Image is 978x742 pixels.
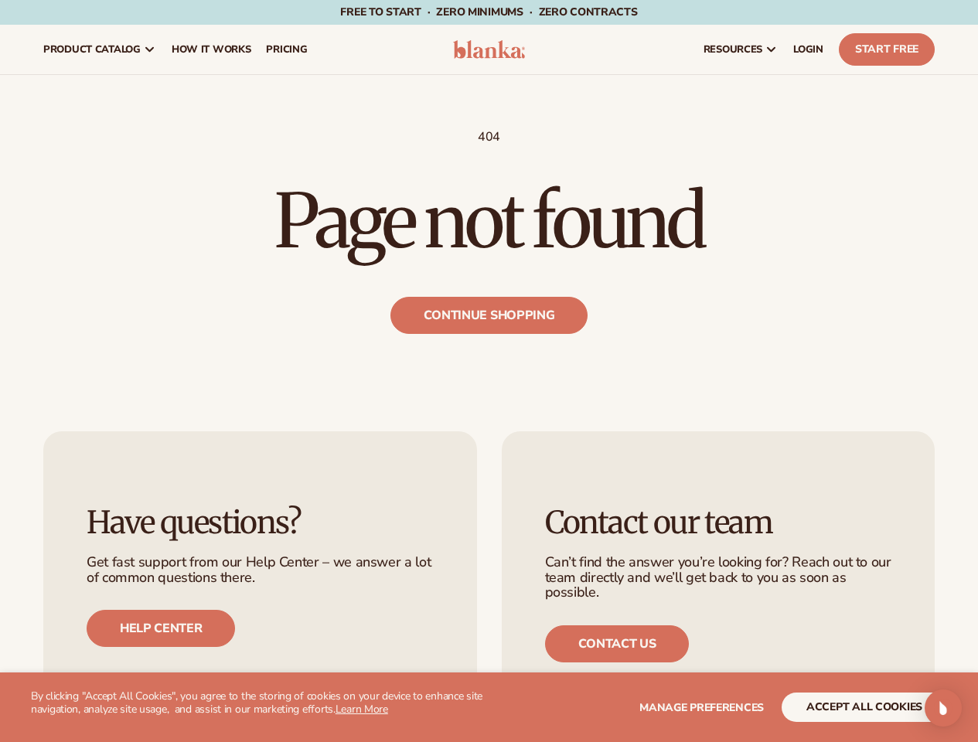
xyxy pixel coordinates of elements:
a: Learn More [336,702,388,716]
a: LOGIN [785,25,831,74]
p: Can’t find the answer you’re looking for? Reach out to our team directly and we’ll get back to yo... [545,555,892,601]
span: pricing [266,43,307,56]
button: Manage preferences [639,693,764,722]
span: product catalog [43,43,141,56]
span: Manage preferences [639,700,764,715]
a: How It Works [164,25,259,74]
div: Open Intercom Messenger [925,689,962,727]
span: LOGIN [793,43,823,56]
a: Contact us [545,625,690,662]
h3: Contact our team [545,505,892,539]
a: resources [696,25,785,74]
a: Help center [87,610,235,647]
span: Free to start · ZERO minimums · ZERO contracts [340,5,637,19]
a: pricing [258,25,315,74]
a: Continue shopping [390,297,588,334]
span: resources [704,43,762,56]
a: Start Free [839,33,935,66]
p: By clicking "Accept All Cookies", you agree to the storing of cookies on your device to enhance s... [31,690,489,716]
p: Get fast support from our Help Center – we answer a lot of common questions there. [87,555,434,586]
h3: Have questions? [87,505,434,539]
img: logo [453,40,526,59]
p: 404 [43,129,935,145]
h1: Page not found [43,184,935,258]
button: accept all cookies [782,693,947,722]
span: How It Works [172,43,251,56]
a: product catalog [36,25,164,74]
